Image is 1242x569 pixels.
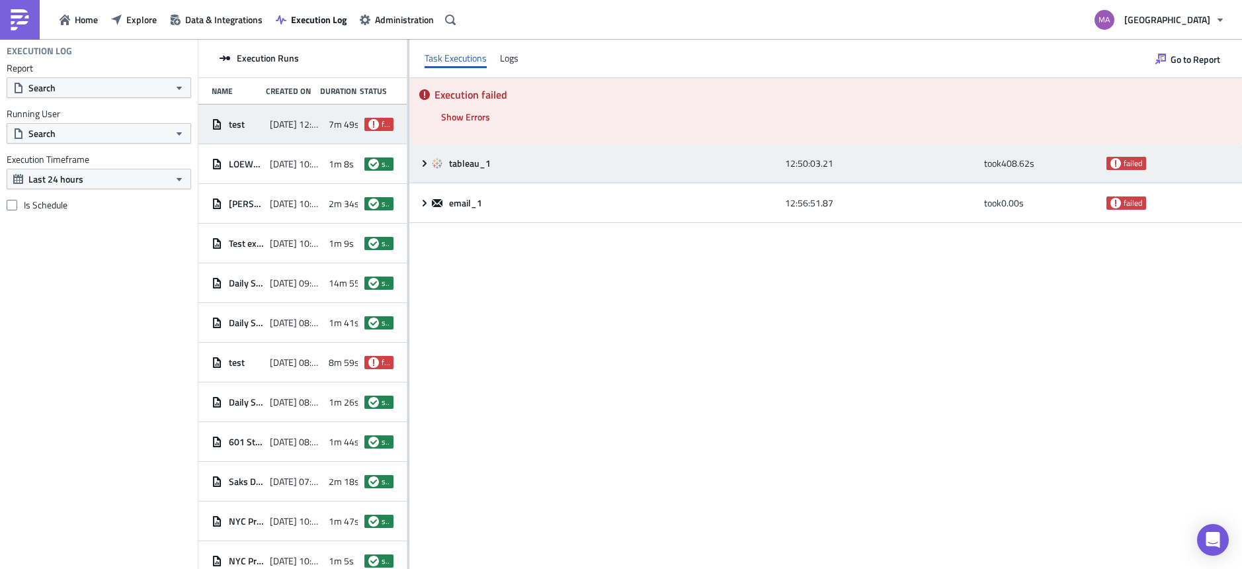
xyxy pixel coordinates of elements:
span: test [229,357,245,369]
button: Data & Integrations [163,9,269,30]
div: 12:56:51.87 [785,191,977,215]
span: email_1 [449,197,484,209]
span: Test executive commentary [229,238,263,249]
img: Avatar [1093,9,1116,31]
span: NYC Prod Armani [229,555,263,567]
span: success [368,318,379,328]
span: Search [28,126,56,140]
span: Execution Log [291,13,347,26]
span: [DATE] 10:47 [270,515,321,527]
span: Data & Integrations [185,13,263,26]
span: tableau_1 [449,157,493,169]
div: Name [212,86,259,96]
label: Is Schedule [7,199,191,211]
span: [GEOGRAPHIC_DATA] [1124,13,1210,26]
span: success [382,318,390,328]
span: Last 24 hours [28,172,83,186]
span: [DATE] 12:50 [270,118,321,130]
span: Home [75,13,98,26]
span: NYC Prod Armani [229,515,263,527]
label: Execution Timeframe [7,153,191,165]
span: [DATE] 07:00 [270,476,321,488]
span: [DATE] 08:24 [270,357,321,369]
h4: Execution Log [7,45,72,57]
span: failed [1110,158,1121,169]
span: Daily Sales Flash with FC [229,277,263,289]
span: success [368,437,379,447]
span: success [368,516,379,527]
div: took 408.62 s [984,152,1100,175]
span: success [368,238,379,249]
span: 1m 9s [329,238,354,249]
span: 1m 8s [329,158,354,170]
span: success [368,159,379,169]
span: Saks Daily Inventory Cancels [229,476,263,488]
span: 2m 34s [329,198,359,210]
span: failed [1110,198,1121,208]
span: [DATE] 08:00 [270,436,321,448]
span: success [368,278,379,288]
span: [DATE] 10:00 [270,238,321,249]
span: [DATE] 09:16 [270,277,321,289]
div: Open Intercom Messenger [1197,524,1229,556]
span: failed [368,119,379,130]
span: success [368,476,379,487]
span: success [368,397,379,408]
span: [DATE] 10:30 [270,158,321,170]
span: [DATE] 10:40 [270,555,321,567]
div: Duration [320,86,352,96]
button: Explore [104,9,163,30]
button: Execution Log [269,9,353,30]
span: Explore [126,13,157,26]
span: 8m 59s [329,357,359,369]
span: success [382,397,390,408]
span: Go to Report [1171,52,1220,66]
span: failed [382,357,390,368]
span: success [382,238,390,249]
span: Search [28,81,56,95]
span: 601 Store Sales [229,436,263,448]
span: 2m 18s [329,476,359,488]
div: 12:50:03.21 [785,152,977,175]
span: failed [1124,198,1142,208]
span: 1m 41s [329,317,359,329]
span: LOEWE - Concession Dashboard [229,158,263,170]
span: Execution Runs [237,52,299,64]
span: 1m 5s [329,555,354,567]
button: Search [7,123,191,144]
span: failed [382,119,390,130]
span: Administration [375,13,434,26]
button: [GEOGRAPHIC_DATA] [1087,5,1232,34]
h5: Execution failed [435,89,1232,100]
span: success [382,198,390,209]
button: Home [53,9,104,30]
div: Logs [500,48,518,68]
span: Daily Sales Test [229,396,263,408]
span: Daily Sales and Gross Margin Report [229,317,263,329]
span: [DATE] 08:30 [270,317,321,329]
span: success [382,437,390,447]
span: 1m 26s [329,396,359,408]
button: Go to Report [1149,48,1227,69]
span: [PERSON_NAME] - Concession Dashboard [229,198,263,210]
span: test [229,118,245,130]
span: Show Errors [441,110,490,124]
span: [DATE] 08:00 [270,396,321,408]
span: success [382,159,390,169]
a: Administration [353,9,440,30]
span: success [382,516,390,527]
span: [DATE] 10:30 [270,198,321,210]
span: 1m 44s [329,436,359,448]
div: Created On [266,86,313,96]
span: failed [368,357,379,368]
div: Task Executions [425,48,487,68]
label: Running User [7,108,191,120]
span: 7m 49s [329,118,359,130]
span: failed [1124,158,1142,169]
span: success [382,278,390,288]
span: success [368,198,379,209]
